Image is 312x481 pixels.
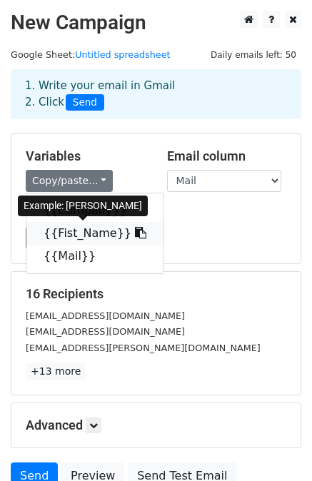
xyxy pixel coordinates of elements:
[26,170,113,192] a: Copy/paste...
[26,363,86,380] a: +13 more
[241,412,312,481] iframe: Chat Widget
[26,417,286,433] h5: Advanced
[26,222,163,245] a: {{Fist_Name}}
[206,47,301,63] span: Daily emails left: 50
[26,343,261,353] small: [EMAIL_ADDRESS][PERSON_NAME][DOMAIN_NAME]
[11,11,301,35] h2: New Campaign
[26,245,163,268] a: {{Mail}}
[167,148,287,164] h5: Email column
[14,78,298,111] div: 1. Write your email in Gmail 2. Click
[11,49,171,60] small: Google Sheet:
[206,49,301,60] a: Daily emails left: 50
[26,310,185,321] small: [EMAIL_ADDRESS][DOMAIN_NAME]
[26,286,286,302] h5: 16 Recipients
[75,49,170,60] a: Untitled spreadsheet
[18,196,148,216] div: Example: [PERSON_NAME]
[66,94,104,111] span: Send
[26,326,185,337] small: [EMAIL_ADDRESS][DOMAIN_NAME]
[26,148,146,164] h5: Variables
